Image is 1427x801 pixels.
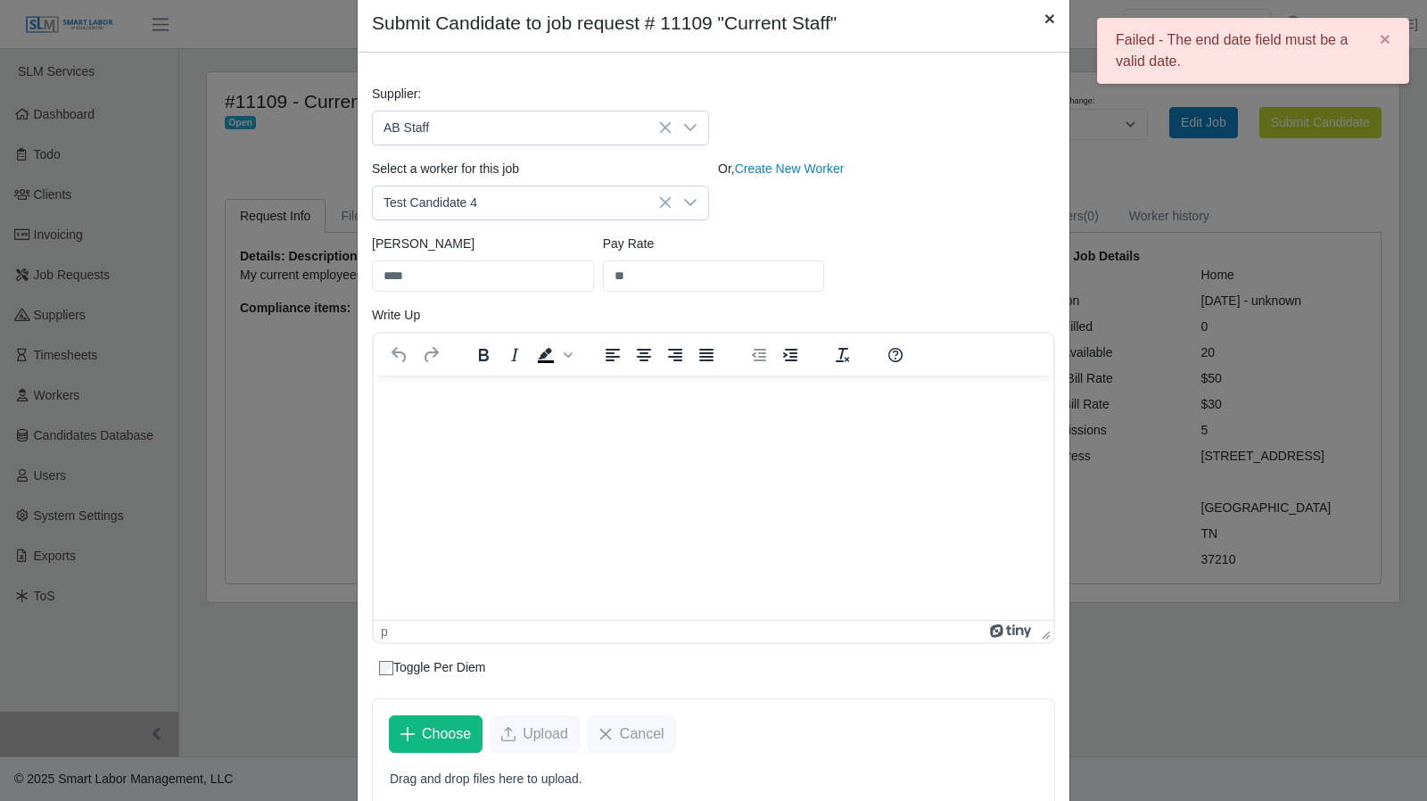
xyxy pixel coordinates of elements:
[374,376,1053,620] iframe: Rich Text Area
[416,343,446,367] button: Redo
[744,343,774,367] button: Decrease indent
[880,343,911,367] button: Help
[372,85,421,103] label: Supplier:
[1097,18,1409,84] div: Failed - The end date field must be a valid date.
[1035,621,1053,642] div: Press the Up and Down arrow keys to resize the editor.
[379,661,393,675] input: Toggle Per Diem
[735,161,845,176] a: Create New Worker
[603,235,655,253] label: Pay Rate
[587,715,676,753] button: Cancel
[620,723,664,745] span: Cancel
[499,343,530,367] button: Italic
[691,343,722,367] button: Justify
[373,186,672,219] span: Test Candidate 4
[372,160,519,178] label: Select a worker for this job
[713,160,1060,220] div: Or,
[990,624,1035,639] a: Powered by Tiny
[828,343,858,367] button: Clear formatting
[373,111,672,145] span: AB Staff
[490,715,580,753] button: Upload
[629,343,659,367] button: Align center
[775,343,805,367] button: Increase indent
[389,715,483,753] button: Choose
[372,306,420,325] label: Write Up
[523,723,568,745] span: Upload
[381,624,388,639] div: p
[531,343,575,367] div: Background color Black
[422,723,471,745] span: Choose
[384,343,415,367] button: Undo
[468,343,499,367] button: Bold
[598,343,628,367] button: Align left
[379,658,486,677] label: Toggle Per Diem
[372,235,474,253] label: [PERSON_NAME]
[660,343,690,367] button: Align right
